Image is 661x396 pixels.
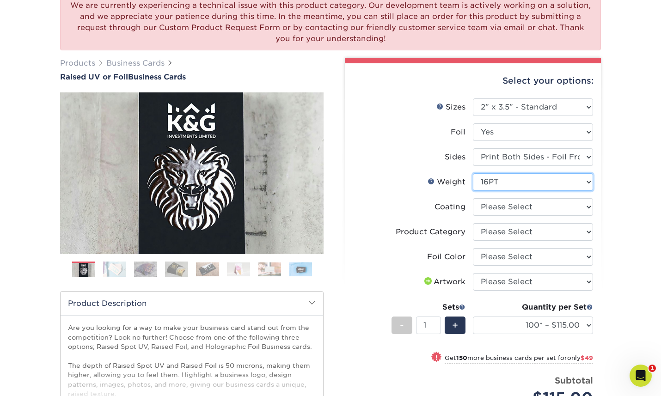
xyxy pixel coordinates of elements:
iframe: Intercom live chat [630,365,652,387]
img: Business Cards 07 [258,262,281,276]
span: only [567,354,593,361]
div: Quantity per Set [473,302,593,313]
div: Sides [445,152,465,163]
img: Business Cards 02 [103,261,126,277]
strong: Subtotal [555,375,593,385]
a: Products [60,59,95,67]
div: Weight [428,177,465,188]
img: Business Cards 03 [134,261,157,277]
span: + [452,318,458,332]
img: Business Cards 01 [72,258,95,281]
span: - [400,318,404,332]
a: Raised UV or FoilBusiness Cards [60,73,324,81]
span: 1 [649,365,656,372]
a: Business Cards [106,59,165,67]
div: Sizes [436,102,465,113]
h1: Business Cards [60,73,324,81]
div: Foil [451,127,465,138]
h2: Product Description [61,292,323,315]
small: Get more business cards per set for [445,354,593,364]
span: $49 [581,354,593,361]
span: Raised UV or Foil [60,73,128,81]
div: Foil Color [427,251,465,262]
span: ! [435,353,438,362]
img: Business Cards 04 [165,261,188,277]
img: Business Cards 08 [289,262,312,276]
img: Business Cards 05 [196,262,219,276]
img: Business Cards 06 [227,262,250,276]
div: Select your options: [352,63,594,98]
div: Sets [392,302,465,313]
div: Coating [435,201,465,213]
iframe: Google Customer Reviews [2,368,79,393]
div: Product Category [396,226,465,238]
img: Raised UV or Foil 01 [60,42,324,305]
div: Artwork [422,276,465,287]
strong: 150 [456,354,467,361]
